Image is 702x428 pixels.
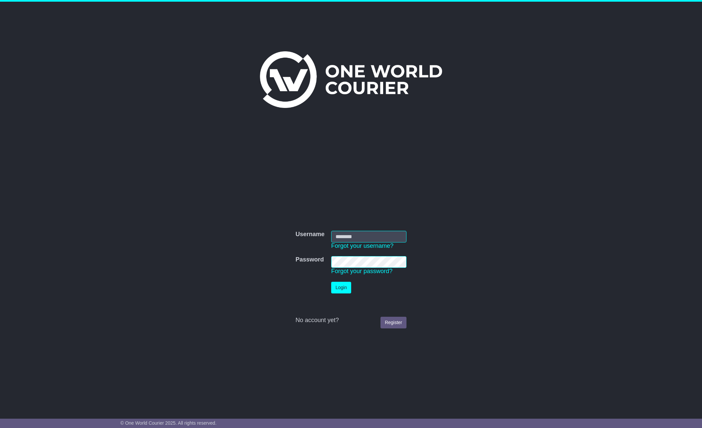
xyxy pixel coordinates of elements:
[331,242,393,249] a: Forgot your username?
[296,256,324,263] label: Password
[260,51,442,108] img: One World
[331,268,392,274] a: Forgot your password?
[296,231,325,238] label: Username
[380,317,406,328] a: Register
[120,420,217,426] span: © One World Courier 2025. All rights reserved.
[331,282,351,293] button: Login
[296,317,406,324] div: No account yet?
